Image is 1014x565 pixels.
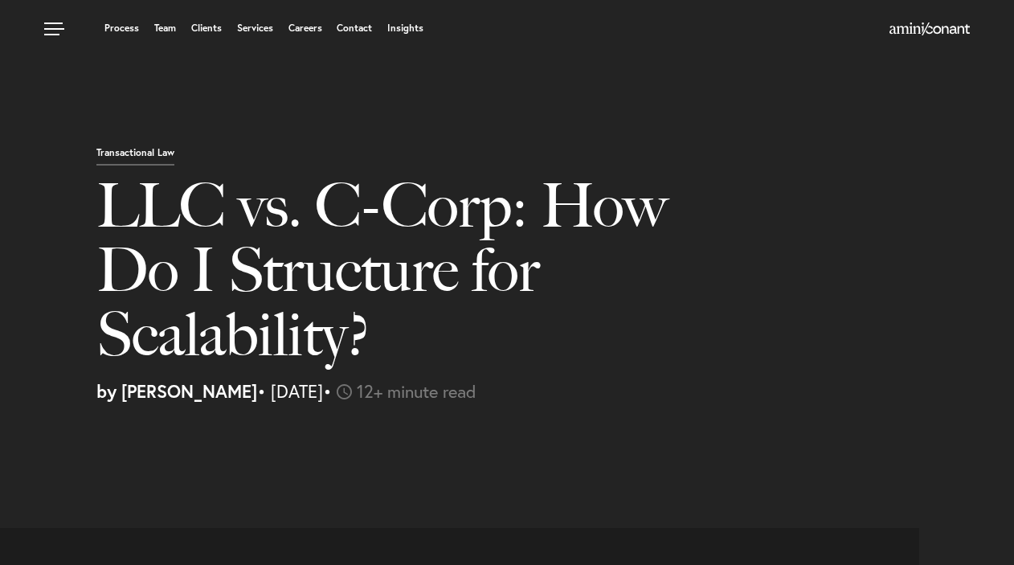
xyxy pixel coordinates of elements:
[191,23,222,33] a: Clients
[104,23,139,33] a: Process
[237,23,273,33] a: Services
[288,23,322,33] a: Careers
[154,23,176,33] a: Team
[357,379,476,403] span: 12+ minute read
[96,174,730,383] h1: LLC vs. C-Corp: How Do I Structure for Scalability?
[323,379,332,403] span: •
[337,384,352,399] img: icon-time-light.svg
[889,23,970,36] a: Home
[387,23,423,33] a: Insights
[96,148,174,166] p: Transactional Law
[96,383,1002,400] p: • [DATE]
[337,23,372,33] a: Contact
[96,379,257,403] strong: by [PERSON_NAME]
[889,23,970,35] img: Amini & Conant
